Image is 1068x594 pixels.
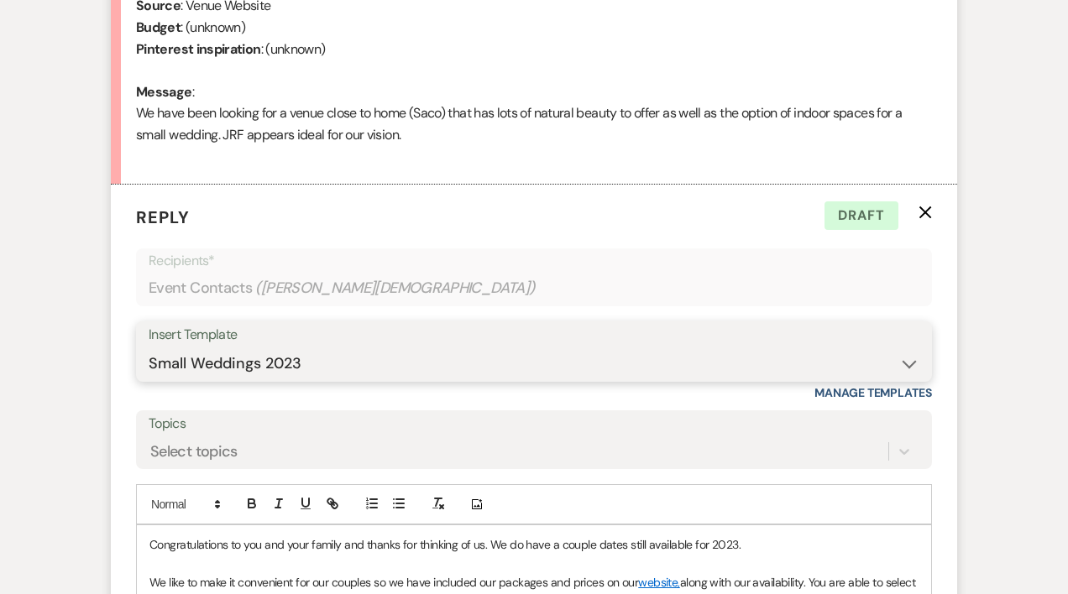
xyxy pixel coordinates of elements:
[136,206,190,228] span: Reply
[149,412,919,436] label: Topics
[136,40,261,58] b: Pinterest inspiration
[638,575,680,590] a: website,
[149,250,919,272] p: Recipients*
[150,440,238,463] div: Select topics
[825,201,898,230] span: Draft
[136,83,192,101] b: Message
[814,385,932,400] a: Manage Templates
[255,277,536,300] span: ( [PERSON_NAME][DEMOGRAPHIC_DATA] )
[149,323,919,347] div: Insert Template
[136,18,181,36] b: Budget
[149,272,919,305] div: Event Contacts
[149,535,919,554] p: Congratulations to you and your family and thanks for thinking of us. We do have a couple dates s...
